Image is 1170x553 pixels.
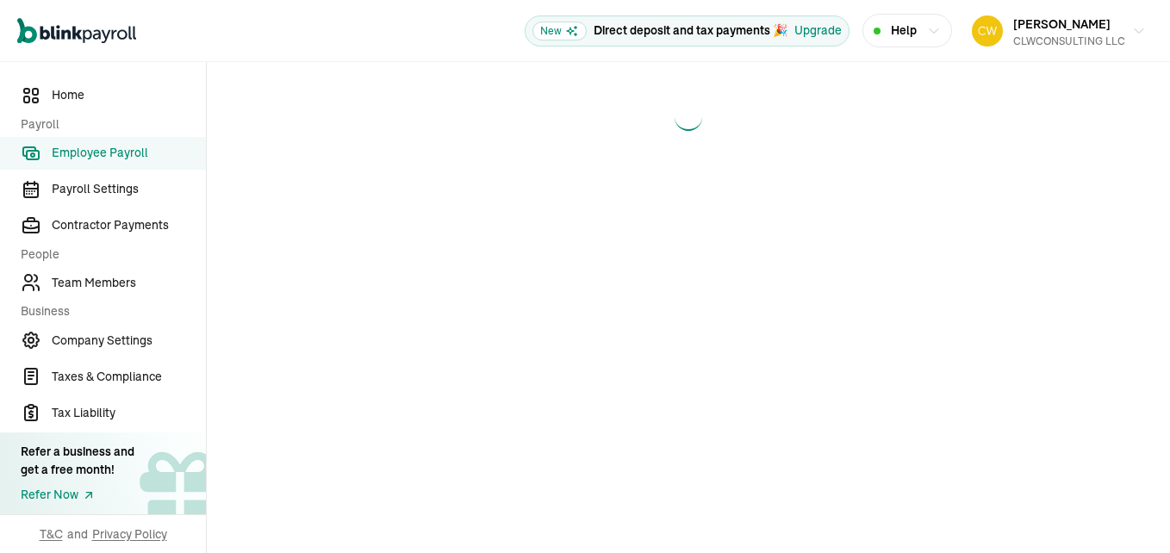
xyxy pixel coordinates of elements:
[52,144,206,162] span: Employee Payroll
[52,274,206,292] span: Team Members
[52,180,206,198] span: Payroll Settings
[40,525,63,543] span: T&C
[21,486,134,504] a: Refer Now
[1013,34,1125,49] div: CLWCONSULTING LLC
[52,368,206,386] span: Taxes & Compliance
[52,332,206,350] span: Company Settings
[794,22,842,40] button: Upgrade
[594,22,787,40] p: Direct deposit and tax payments 🎉
[862,14,952,47] button: Help
[52,86,206,104] span: Home
[965,9,1153,53] button: [PERSON_NAME]CLWCONSULTING LLC
[891,22,917,40] span: Help
[21,115,196,134] span: Payroll
[17,6,136,56] nav: Global
[532,22,587,40] span: New
[21,302,196,320] span: Business
[21,443,134,479] div: Refer a business and get a free month!
[92,525,167,543] span: Privacy Policy
[52,404,206,422] span: Tax Liability
[52,216,206,234] span: Contractor Payments
[1013,16,1111,32] span: [PERSON_NAME]
[1084,470,1170,553] iframe: Chat Widget
[21,245,196,264] span: People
